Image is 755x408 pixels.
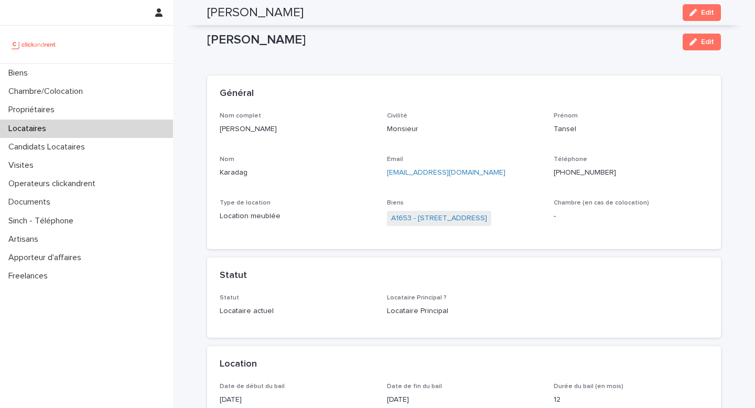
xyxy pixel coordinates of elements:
p: Karadag [220,167,374,178]
span: Durée du bail (en mois) [554,383,623,390]
p: Location meublée [220,211,374,222]
p: [PERSON_NAME] [220,124,374,135]
span: Nom complet [220,113,261,119]
h2: [PERSON_NAME] [207,5,304,20]
ringoverc2c-84e06f14122c: Call with Ringover [554,169,616,176]
p: Operateurs clickandrent [4,179,104,189]
span: Edit [701,9,714,16]
button: Edit [683,4,721,21]
a: A1653 - [STREET_ADDRESS] [391,213,487,224]
p: 12 [554,394,708,405]
span: Edit [701,38,714,46]
span: Téléphone [554,156,587,163]
span: Date de début du bail [220,383,285,390]
p: - [554,211,708,222]
ringoverc2c-number-84e06f14122c: [PHONE_NUMBER] [554,169,616,176]
h2: Statut [220,270,247,282]
p: Locataire actuel [220,306,374,317]
span: Civilité [387,113,407,119]
p: Propriétaires [4,105,63,115]
p: Apporteur d'affaires [4,253,90,263]
p: Tansel [554,124,708,135]
span: Nom [220,156,234,163]
p: Artisans [4,234,47,244]
span: Statut [220,295,239,301]
span: Chambre (en cas de colocation) [554,200,649,206]
p: Candidats Locataires [4,142,93,152]
p: Sinch - Téléphone [4,216,82,226]
span: Prénom [554,113,578,119]
p: Locataires [4,124,55,134]
p: Monsieur [387,124,542,135]
span: Type de location [220,200,271,206]
p: [DATE] [387,394,542,405]
span: Biens [387,200,404,206]
h2: Général [220,88,254,100]
p: Locataire Principal [387,306,542,317]
span: Email [387,156,403,163]
p: [DATE] [220,394,374,405]
h2: Location [220,359,257,370]
span: Locataire Principal ? [387,295,447,301]
p: Chambre/Colocation [4,87,91,96]
p: Visites [4,160,42,170]
p: [PERSON_NAME] [207,33,674,48]
p: Biens [4,68,36,78]
span: Date de fin du bail [387,383,442,390]
p: Freelances [4,271,56,281]
p: Documents [4,197,59,207]
img: UCB0brd3T0yccxBKYDjQ [8,34,59,55]
a: [EMAIL_ADDRESS][DOMAIN_NAME] [387,169,505,176]
button: Edit [683,34,721,50]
